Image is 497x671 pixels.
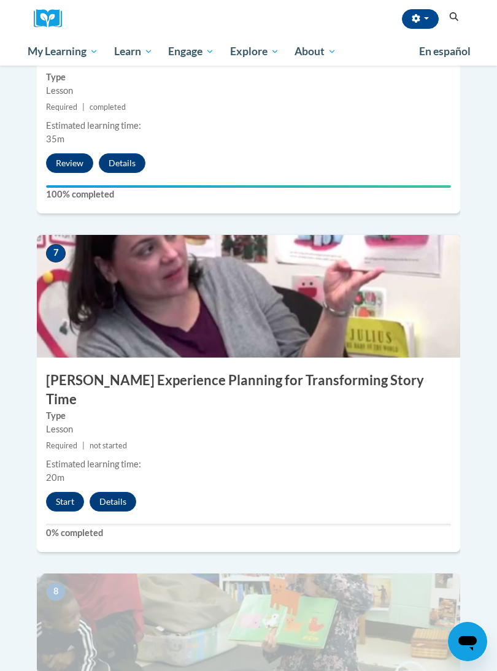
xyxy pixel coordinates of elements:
button: Search [445,10,463,25]
a: Engage [160,37,222,66]
span: 7 [46,244,66,263]
span: Explore [230,44,279,59]
span: not started [90,441,127,450]
button: Details [99,153,145,173]
label: Type [46,71,451,84]
span: | [82,441,85,450]
label: 100% completed [46,188,451,201]
a: Learn [106,37,161,66]
div: Main menu [18,37,479,66]
span: | [82,102,85,112]
span: About [295,44,336,59]
a: En español [411,39,479,64]
label: 0% completed [46,526,451,540]
span: completed [90,102,126,112]
span: Required [46,102,77,112]
div: Lesson [46,423,451,436]
span: En español [419,45,471,58]
span: Learn [114,44,153,59]
span: Required [46,441,77,450]
h3: [PERSON_NAME] Experience Planning for Transforming Story Time [37,371,460,409]
span: Engage [168,44,214,59]
a: Cox Campus [34,9,71,28]
a: My Learning [20,37,106,66]
div: Estimated learning time: [46,119,451,132]
div: Lesson [46,84,451,98]
span: 35m [46,134,64,144]
div: Your progress [46,185,451,188]
a: About [287,37,345,66]
button: Account Settings [402,9,439,29]
a: Explore [222,37,287,66]
span: My Learning [28,44,98,59]
img: Course Image [37,235,460,358]
span: 8 [46,583,66,601]
button: Review [46,153,93,173]
iframe: Button to launch messaging window, conversation in progress [448,622,487,661]
button: Details [90,492,136,512]
div: Estimated learning time: [46,458,451,471]
span: 20m [46,472,64,483]
button: Start [46,492,84,512]
label: Type [46,409,451,423]
img: Logo brand [34,9,71,28]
